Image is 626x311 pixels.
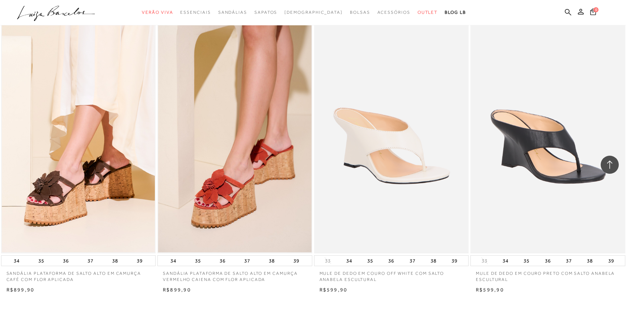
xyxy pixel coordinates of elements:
[476,287,504,293] span: R$599,90
[445,10,466,15] span: BLOG LB
[284,10,343,15] span: [DEMOGRAPHIC_DATA]
[1,266,156,283] a: SANDÁLIA PLATAFORMA DE SALTO ALTO EM CAMURÇA CAFÉ COM FLOR APLICADA
[85,256,96,266] button: 37
[218,10,247,15] span: Sandálias
[606,256,616,266] button: 39
[142,10,173,15] span: Verão Viva
[521,256,532,266] button: 35
[445,6,466,19] a: BLOG LB
[158,22,312,252] a: SANDÁLIA PLATAFORMA DE SALTO ALTO EM CAMURÇA VERMELHO CAIENA COM FLOR APLICADA SANDÁLIA PLATAFORM...
[2,22,155,252] a: SANDÁLIA PLATAFORMA DE SALTO ALTO EM CAMURÇA CAFÉ COM FLOR APLICADA SANDÁLIA PLATAFORMA DE SALTO ...
[218,6,247,19] a: categoryNavScreenReaderText
[242,256,252,266] button: 37
[471,22,625,252] img: MULE DE DEDO EM COURO PRETO COM SALTO ANABELA ESCULTURAL
[479,257,490,264] button: 33
[500,256,511,266] button: 34
[428,256,439,266] button: 38
[470,266,625,283] a: MULE DE DEDO EM COURO PRETO COM SALTO ANABELA ESCULTURAL
[254,10,277,15] span: Sapatos
[377,6,410,19] a: categoryNavScreenReaderText
[142,6,173,19] a: categoryNavScreenReaderText
[135,256,145,266] button: 39
[386,256,396,266] button: 36
[7,287,35,293] span: R$899,90
[284,6,343,19] a: noSubCategoriesText
[254,6,277,19] a: categoryNavScreenReaderText
[350,6,370,19] a: categoryNavScreenReaderText
[314,266,469,283] a: MULE DE DEDO EM COURO OFF WHITE COM SALTO ANABELA ESCULTURAL
[418,6,438,19] a: categoryNavScreenReaderText
[350,10,370,15] span: Bolsas
[193,256,203,266] button: 35
[365,256,375,266] button: 35
[407,256,418,266] button: 37
[180,6,211,19] a: categoryNavScreenReaderText
[12,256,22,266] button: 34
[543,256,553,266] button: 36
[315,22,468,252] a: MULE DE DEDO EM COURO OFF WHITE COM SALTO ANABELA ESCULTURAL
[344,256,354,266] button: 34
[320,287,348,293] span: R$599,90
[291,256,301,266] button: 39
[585,256,595,266] button: 38
[323,257,333,264] button: 33
[471,22,625,252] a: MULE DE DEDO EM COURO PRETO COM SALTO ANABELA ESCULTURAL MULE DE DEDO EM COURO PRETO COM SALTO AN...
[377,10,410,15] span: Acessórios
[267,256,277,266] button: 38
[163,287,191,293] span: R$899,90
[2,22,155,252] img: SANDÁLIA PLATAFORMA DE SALTO ALTO EM CAMURÇA CAFÉ COM FLOR APLICADA
[110,256,120,266] button: 38
[588,8,598,18] button: 0
[593,7,598,12] span: 0
[158,22,312,252] img: SANDÁLIA PLATAFORMA DE SALTO ALTO EM CAMURÇA VERMELHO CAIENA COM FLOR APLICADA
[564,256,574,266] button: 37
[168,256,178,266] button: 34
[157,266,312,283] a: SANDÁLIA PLATAFORMA DE SALTO ALTO EM CAMURÇA VERMELHO CAIENA COM FLOR APLICADA
[418,10,438,15] span: Outlet
[449,256,460,266] button: 39
[61,256,71,266] button: 36
[36,256,46,266] button: 35
[315,21,469,253] img: MULE DE DEDO EM COURO OFF WHITE COM SALTO ANABELA ESCULTURAL
[180,10,211,15] span: Essenciais
[217,256,228,266] button: 36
